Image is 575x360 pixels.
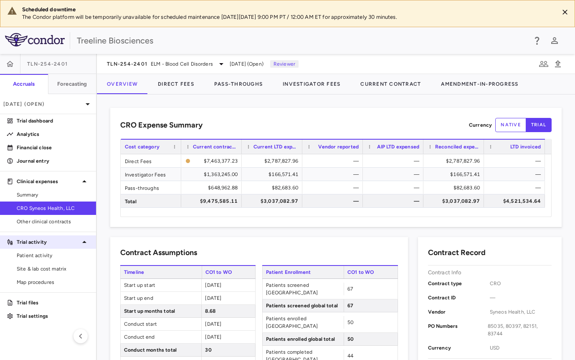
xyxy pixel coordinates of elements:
[230,60,263,68] span: [DATE] (Open)
[3,100,83,108] p: [DATE] (Open)
[121,292,201,304] span: Start up end
[22,13,552,21] p: The Condor platform will be temporarily unavailable for scheduled maintenance [DATE][DATE] 9:00 P...
[77,34,527,47] div: Treeline Biosciences
[526,118,552,132] button: trial
[121,318,201,330] span: Conduct start
[249,154,298,168] div: $2,787,827.96
[370,181,419,194] div: —
[13,80,35,88] h6: Accruals
[262,266,344,278] span: Patient Enrollment
[17,218,89,225] span: Other clinical contracts
[249,168,298,181] div: $166,571.41
[121,154,181,167] div: Direct Fees
[125,144,160,150] span: Cost category
[491,181,541,194] div: —
[121,331,201,343] span: Conduct end
[204,74,273,94] button: Pass-Throughs
[97,74,148,94] button: Overview
[5,33,65,46] img: logo-full-SnFGN8VE.png
[148,74,204,94] button: Direct Fees
[263,312,343,332] span: Patients enrolled [GEOGRAPHIC_DATA]
[377,144,419,150] span: AIP LTD expensed
[491,194,541,208] div: $4,521,534.64
[57,80,87,88] h6: Forecasting
[17,278,89,286] span: Map procedures
[17,265,89,273] span: Site & lab cost matrix
[17,157,89,165] p: Journal entry
[22,6,552,13] div: Scheduled downtime
[121,344,201,356] span: Conduct months total
[490,308,552,316] span: Syneos Health, LLC
[205,347,211,353] span: 30
[310,181,359,194] div: —
[205,295,221,301] span: [DATE]
[559,6,571,18] button: Close
[121,279,201,291] span: Start up start
[428,280,490,287] p: Contract type
[347,353,353,359] span: 44
[27,61,68,67] span: TLN-254-2401
[17,299,89,306] p: Trial files
[249,194,298,208] div: $3,037,082.97
[189,181,238,194] div: $648,962.88
[490,294,552,301] span: —
[350,74,431,94] button: Current Contract
[120,266,202,278] span: Timeline
[370,194,419,208] div: —
[17,191,89,199] span: Summary
[253,144,298,150] span: Current LTD expensed
[17,312,89,320] p: Trial settings
[310,168,359,181] div: —
[510,144,541,150] span: LTD invoiced
[428,247,486,258] h6: Contract Record
[120,120,203,131] h6: CRO Expense Summary
[17,238,79,246] p: Trial activity
[490,344,552,352] span: USD
[121,181,181,194] div: Pass-throughs
[189,194,238,208] div: $9,475,585.11
[17,144,89,151] p: Financial close
[431,154,480,168] div: $2,787,827.96
[193,144,238,150] span: Current contract value
[347,336,354,342] span: 50
[428,322,488,337] p: PO Numbers
[347,286,353,292] span: 67
[17,178,79,185] p: Clinical expenses
[17,252,89,259] span: Patient activity
[17,204,89,212] span: CRO Syneos Health, LLC
[491,154,541,168] div: —
[263,279,343,299] span: Patients screened [GEOGRAPHIC_DATA]
[151,60,213,68] span: ELM - Blood Cell Disorders
[270,60,299,68] p: Reviewer
[431,181,480,194] div: $82,683.60
[318,144,359,150] span: Vendor reported
[205,321,221,327] span: [DATE]
[121,305,201,317] span: Start up months total
[121,194,181,207] div: Total
[495,118,526,132] button: native
[491,168,541,181] div: —
[202,266,256,278] span: CO1 to WO
[370,154,419,168] div: —
[249,181,298,194] div: $82,683.60
[273,74,350,94] button: Investigator Fees
[428,308,490,316] p: Vendor
[347,319,354,325] span: 50
[428,294,490,301] p: Contract ID
[428,344,490,352] p: Currency
[205,334,221,340] span: [DATE]
[488,322,552,337] span: 85035, 80397, 82151, 83744
[194,154,238,168] div: $7,463,377.23
[431,168,480,181] div: $166,571.41
[17,117,89,125] p: Trial dashboard
[431,194,480,208] div: $3,037,082.97
[347,303,353,309] span: 67
[469,121,492,129] p: Currency
[263,299,343,312] span: Patients screened global total
[107,61,147,67] span: TLN-254-2401
[189,168,238,181] div: $1,363,245.00
[370,168,419,181] div: —
[263,333,343,345] span: Patients enrolled global total
[120,247,197,258] h6: Contract Assumptions
[431,74,528,94] button: Amendment-In-Progress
